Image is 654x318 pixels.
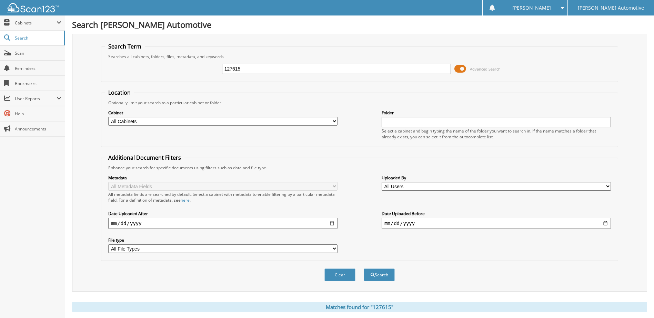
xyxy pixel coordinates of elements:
[364,268,395,281] button: Search
[105,154,184,161] legend: Additional Document Filters
[108,191,338,203] div: All metadata fields are searched by default. Select a cabinet with metadata to enable filtering b...
[15,126,61,132] span: Announcements
[15,50,61,56] span: Scan
[105,165,614,171] div: Enhance your search for specific documents using filters such as date and file type.
[382,211,611,216] label: Date Uploaded Before
[108,218,338,229] input: start
[108,237,338,243] label: File type
[105,100,614,106] div: Optionally limit your search to a particular cabinet or folder
[105,89,134,96] legend: Location
[15,65,61,71] span: Reminders
[512,6,551,10] span: [PERSON_NAME]
[382,218,611,229] input: end
[382,175,611,181] label: Uploaded By
[324,268,355,281] button: Clear
[382,128,611,140] div: Select a cabinet and begin typing the name of the folder you want to search in. If the name match...
[108,211,338,216] label: Date Uploaded After
[470,66,501,72] span: Advanced Search
[105,54,614,60] div: Searches all cabinets, folders, files, metadata, and keywords
[15,81,61,86] span: Bookmarks
[382,110,611,116] label: Folder
[15,111,61,117] span: Help
[108,175,338,181] label: Metadata
[105,43,145,50] legend: Search Term
[72,19,647,30] h1: Search [PERSON_NAME] Automotive
[72,302,647,312] div: Matches found for "127615"
[15,35,60,41] span: Search
[15,96,57,102] span: User Reports
[181,197,190,203] a: here
[108,110,338,116] label: Cabinet
[578,6,644,10] span: [PERSON_NAME] Automotive
[7,3,59,12] img: scan123-logo-white.svg
[15,20,57,26] span: Cabinets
